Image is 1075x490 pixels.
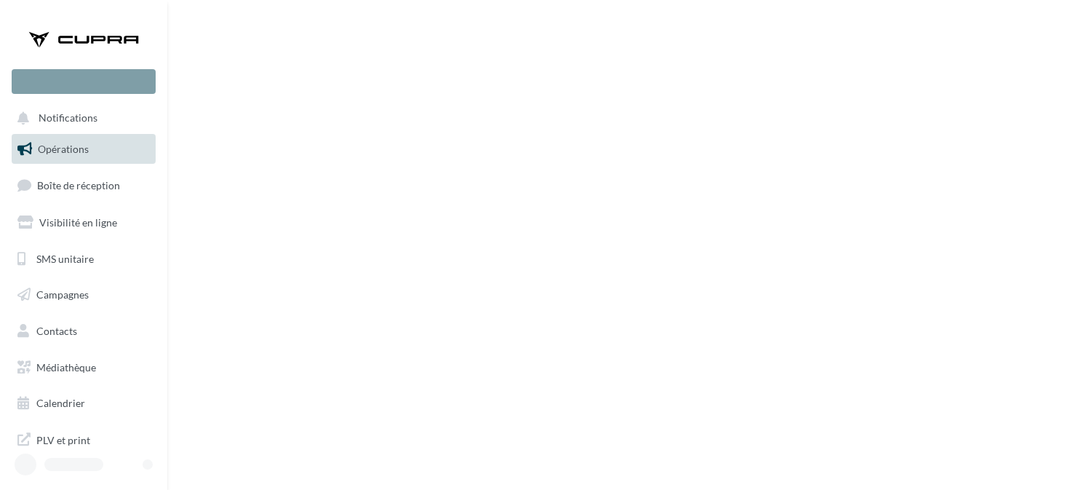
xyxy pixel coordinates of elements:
span: PLV et print personnalisable [36,430,150,462]
a: Contacts [9,316,159,347]
span: Médiathèque [36,361,96,374]
a: Calendrier [9,388,159,419]
span: Visibilité en ligne [39,216,117,229]
a: PLV et print personnalisable [9,424,159,467]
a: Campagnes [9,280,159,310]
div: Nouvelle campagne [12,69,156,94]
span: Notifications [39,112,97,125]
a: Visibilité en ligne [9,208,159,238]
span: Opérations [38,143,89,155]
a: Médiathèque [9,352,159,383]
a: Opérations [9,134,159,165]
a: SMS unitaire [9,244,159,274]
span: SMS unitaire [36,252,94,264]
span: Calendrier [36,397,85,409]
span: Campagnes [36,288,89,301]
span: Contacts [36,325,77,337]
span: Boîte de réception [37,179,120,191]
a: Boîte de réception [9,170,159,201]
